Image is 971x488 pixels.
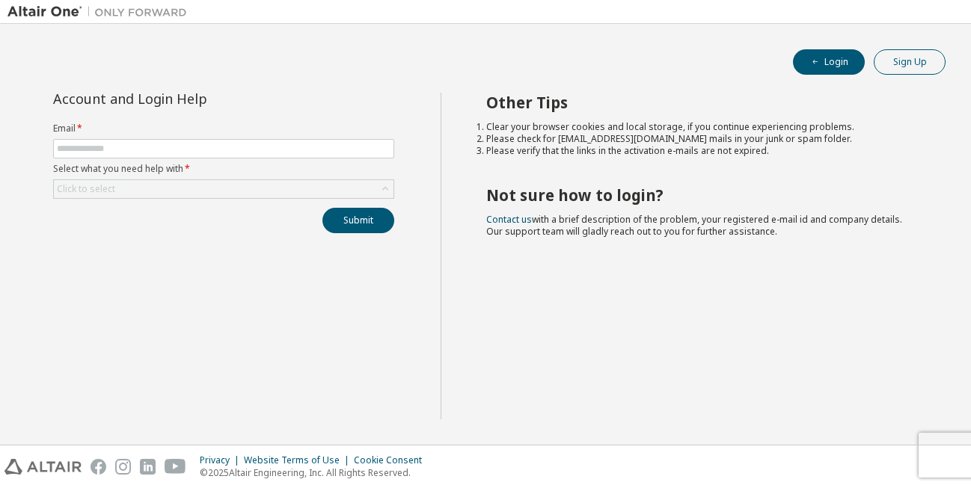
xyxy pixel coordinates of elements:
[244,454,354,466] div: Website Terms of Use
[486,213,532,226] a: Contact us
[486,213,902,238] span: with a brief description of the problem, your registered e-mail id and company details. Our suppo...
[54,180,393,198] div: Click to select
[165,459,186,475] img: youtube.svg
[874,49,946,75] button: Sign Up
[486,93,919,112] h2: Other Tips
[354,454,431,466] div: Cookie Consent
[793,49,865,75] button: Login
[200,466,431,479] p: © 2025 Altair Engineering, Inc. All Rights Reserved.
[322,208,394,233] button: Submit
[486,185,919,205] h2: Not sure how to login?
[91,459,106,475] img: facebook.svg
[7,4,194,19] img: Altair One
[486,121,919,133] li: Clear your browser cookies and local storage, if you continue experiencing problems.
[200,454,244,466] div: Privacy
[53,163,394,175] label: Select what you need help with
[140,459,156,475] img: linkedin.svg
[4,459,82,475] img: altair_logo.svg
[486,133,919,145] li: Please check for [EMAIL_ADDRESS][DOMAIN_NAME] mails in your junk or spam folder.
[115,459,131,475] img: instagram.svg
[57,183,115,195] div: Click to select
[486,145,919,157] li: Please verify that the links in the activation e-mails are not expired.
[53,123,394,135] label: Email
[53,93,326,105] div: Account and Login Help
